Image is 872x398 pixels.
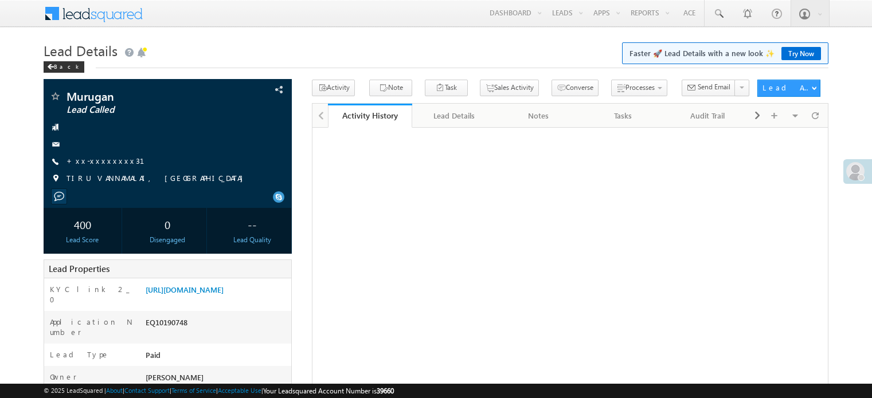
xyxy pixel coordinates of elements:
label: Application Number [50,317,134,337]
button: Sales Activity [480,80,539,96]
div: Disengaged [131,235,204,245]
div: 400 [46,214,119,235]
button: Activity [312,80,355,96]
span: Lead Details [44,41,118,60]
a: Audit Trail [666,104,750,128]
a: Contact Support [124,387,170,394]
div: Lead Quality [216,235,288,245]
a: Try Now [781,47,821,60]
div: Lead Details [421,109,486,123]
a: Tasks [581,104,666,128]
span: Murugan [67,90,220,102]
span: Send Email [698,82,730,92]
a: Notes [497,104,581,128]
div: Activity History [337,110,404,121]
div: Audit Trail [675,109,740,123]
button: Note [369,80,412,96]
label: Lead Type [50,349,110,360]
div: Lead Actions [762,82,811,93]
span: Lead Properties [49,263,110,274]
a: About [106,387,123,394]
a: Back [44,61,90,70]
span: Processes [625,83,655,92]
label: Owner [50,372,77,382]
span: [PERSON_NAME] [146,372,204,382]
span: © 2025 LeadSquared | | | | | [44,385,394,396]
div: Tasks [591,109,655,123]
div: EQ10190748 [143,317,291,333]
button: Lead Actions [757,80,820,97]
label: KYC link 2_0 [50,284,134,305]
span: Your Leadsquared Account Number is [263,387,394,395]
a: +xx-xxxxxxxx31 [67,156,158,165]
a: Lead Details [412,104,496,128]
span: TIRUVANNAMALAI, [GEOGRAPHIC_DATA] [67,173,249,184]
button: Processes [611,80,667,96]
button: Task [425,80,468,96]
span: 39660 [377,387,394,395]
button: Send Email [682,80,736,96]
div: 0 [131,214,204,235]
div: Notes [506,109,571,123]
div: -- [216,214,288,235]
a: Acceptable Use [218,387,261,394]
button: Converse [552,80,599,96]
div: Paid [143,349,291,365]
div: Back [44,61,84,73]
a: Activity History [328,104,412,128]
a: Terms of Service [171,387,216,394]
a: [URL][DOMAIN_NAME] [146,285,224,294]
span: Lead Called [67,104,220,116]
div: Lead Score [46,235,119,245]
span: Faster 🚀 Lead Details with a new look ✨ [629,48,821,59]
